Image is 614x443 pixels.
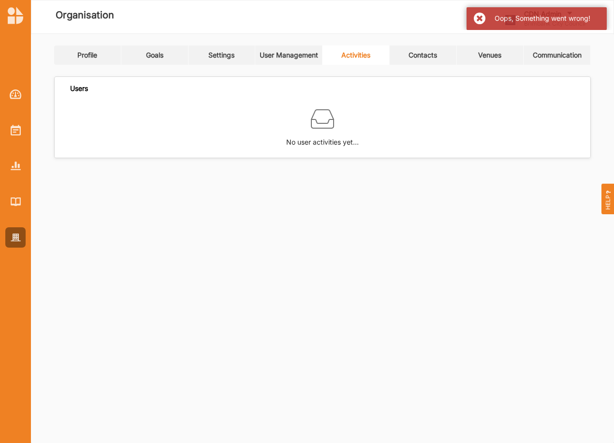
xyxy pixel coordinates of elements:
[533,51,582,59] div: Communication
[11,125,21,135] img: Activities
[409,51,437,59] div: Contacts
[70,84,88,93] div: Users
[77,51,97,59] div: Profile
[311,107,334,131] img: box
[5,120,26,140] a: Activities
[5,192,26,212] a: Library
[5,84,26,104] a: Dashboard
[8,7,23,24] img: logo
[11,197,21,206] img: Library
[11,234,21,242] img: Organisation
[56,7,114,23] label: Organisation
[5,227,26,248] a: Organisation
[11,162,21,170] img: Reports
[10,89,22,99] img: Dashboard
[286,131,359,148] label: No user activities yet…
[260,51,318,59] div: User Management
[495,15,599,23] div: Oops, Something went wrong!
[5,156,26,176] a: Reports
[208,51,234,59] div: Settings
[478,51,501,59] div: Venues
[341,51,370,59] div: Activities
[146,51,163,59] div: Goals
